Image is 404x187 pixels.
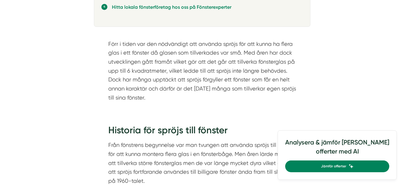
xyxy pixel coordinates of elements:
h2: Historia för spröjs till fönster [108,124,296,141]
a: Hitta lokala fönsterföretag hos oss på Fönsterexperter [112,4,231,10]
h4: Analysera & jämför [PERSON_NAME] offerter med AI [285,138,389,160]
p: Från fönstrens begynnelse var man tvungen att använda spröjs till fönster för att kunna montera f... [108,141,296,185]
span: Jämför offerter [321,163,346,169]
p: Förr i tiden var den nödvändigt att använda spröjs för att kunna ha flera glas i ett fönster då g... [108,40,296,102]
a: Jämför offerter [285,160,389,172]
